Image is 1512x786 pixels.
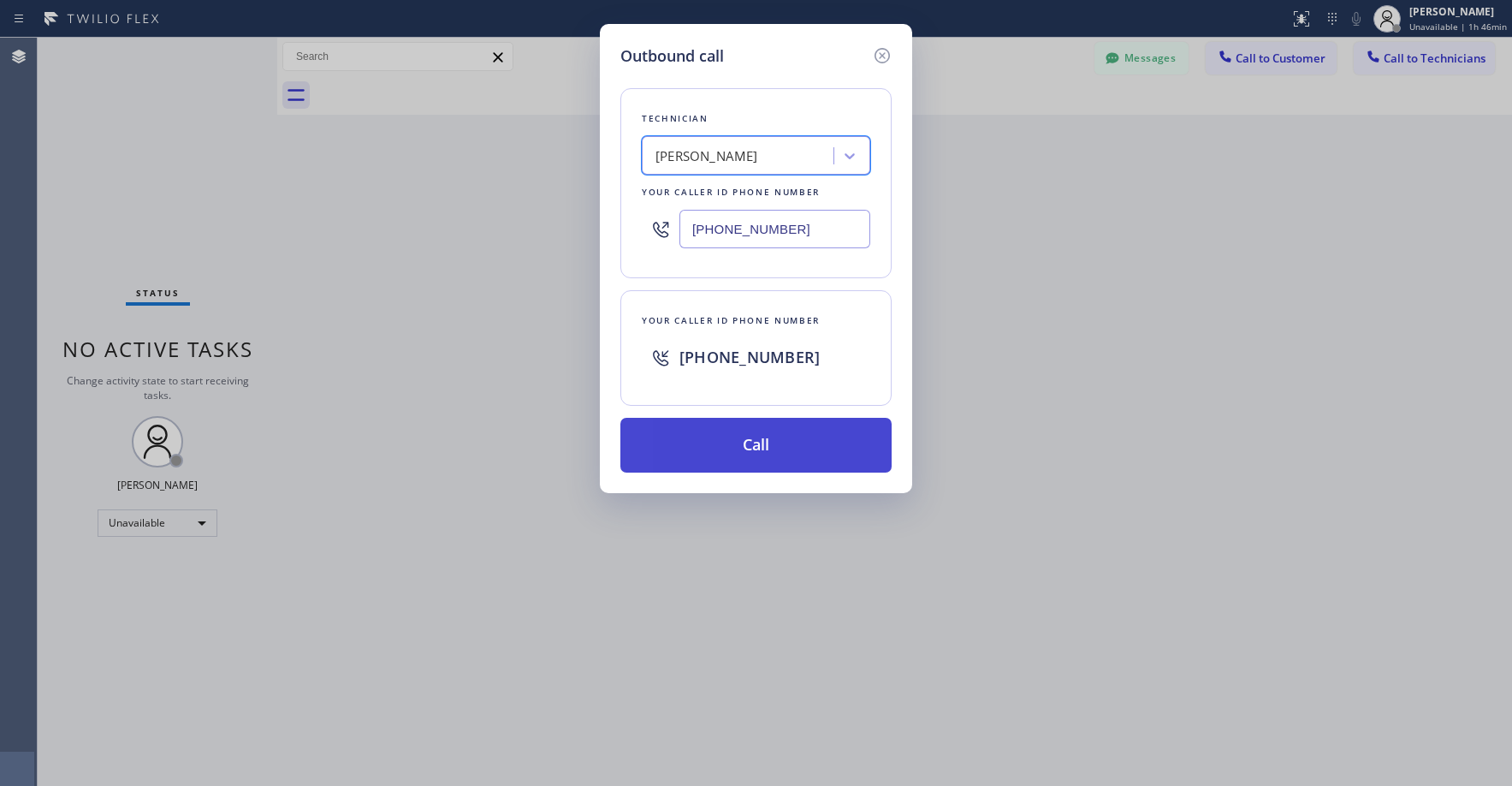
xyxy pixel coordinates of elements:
[642,312,870,330] div: Your caller id phone number
[642,110,870,128] div: Technician
[642,183,870,201] div: Your caller id phone number
[679,210,870,248] input: (123) 456-7890
[620,45,724,68] h5: Outbound call
[620,418,892,473] button: Call
[655,146,758,166] div: [PERSON_NAME]
[679,347,820,367] span: [PHONE_NUMBER]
